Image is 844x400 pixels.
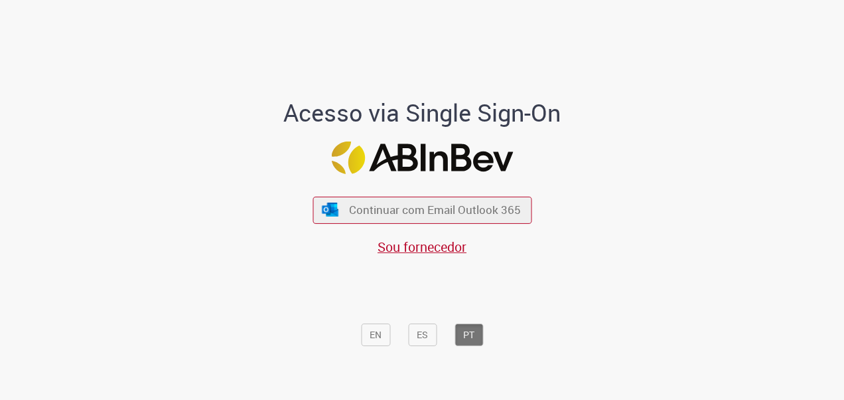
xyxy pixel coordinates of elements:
[378,238,466,256] a: Sou fornecedor
[321,203,340,217] img: ícone Azure/Microsoft 360
[238,100,606,126] h1: Acesso via Single Sign-On
[313,196,531,223] button: ícone Azure/Microsoft 360 Continuar com Email Outlook 365
[361,324,390,346] button: EN
[455,324,483,346] button: PT
[349,203,521,218] span: Continuar com Email Outlook 365
[408,324,437,346] button: ES
[331,142,513,174] img: Logo ABInBev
